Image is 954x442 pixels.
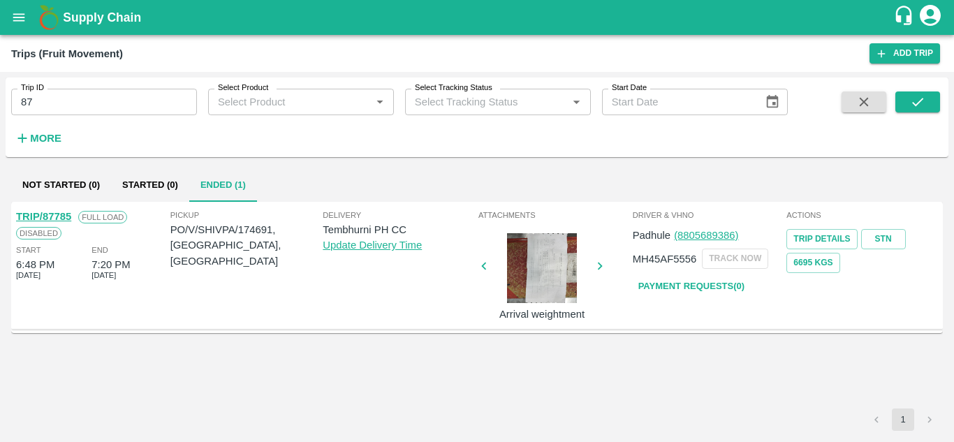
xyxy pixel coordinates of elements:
input: Select Tracking Status [409,93,545,111]
button: page 1 [892,408,914,431]
span: Driver & VHNo [633,209,784,221]
p: Arrival weightment [490,307,594,322]
button: Started (0) [111,168,189,202]
a: Supply Chain [63,8,893,27]
p: MH45AF5556 [633,251,697,267]
span: [DATE] [91,269,116,281]
a: Trip Details [786,229,857,249]
button: More [11,126,65,150]
button: Open [371,93,389,111]
div: 7:20 PM [91,257,130,272]
span: Start [16,244,41,256]
div: 6:48 PM [16,257,54,272]
input: Enter Trip ID [11,89,197,115]
label: Trip ID [21,82,44,94]
span: End [91,244,108,256]
b: Supply Chain [63,10,141,24]
label: Select Product [218,82,268,94]
button: open drawer [3,1,35,34]
strong: More [30,133,61,144]
button: Open [567,93,585,111]
a: (8805689386) [674,230,738,241]
div: customer-support [893,5,918,30]
span: Actions [786,209,938,221]
span: Full Load [78,211,127,223]
a: Payment Requests(0) [633,274,750,299]
label: Start Date [612,82,647,94]
div: Trips (Fruit Movement) [11,45,123,63]
a: STN [861,229,906,249]
label: Select Tracking Status [415,82,492,94]
input: Select Product [212,93,367,111]
p: PO/V/SHIVPA/174691, [GEOGRAPHIC_DATA], [GEOGRAPHIC_DATA] [170,222,323,269]
a: Update Delivery Time [323,240,422,251]
input: Start Date [602,89,754,115]
span: Pickup [170,209,323,221]
button: Not Started (0) [11,168,111,202]
nav: pagination navigation [863,408,943,431]
span: Padhule [633,230,670,241]
button: Choose date [759,89,786,115]
a: Add Trip [869,43,940,64]
img: logo [35,3,63,31]
div: account of current user [918,3,943,32]
span: Attachments [478,209,630,221]
a: TRIP/87785 [16,211,71,222]
p: Tembhurni PH CC [323,222,476,237]
span: [DATE] [16,269,41,281]
button: 6695 Kgs [786,253,839,273]
button: Ended (1) [189,168,257,202]
span: Delivery [323,209,476,221]
span: Disabled [16,227,61,240]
